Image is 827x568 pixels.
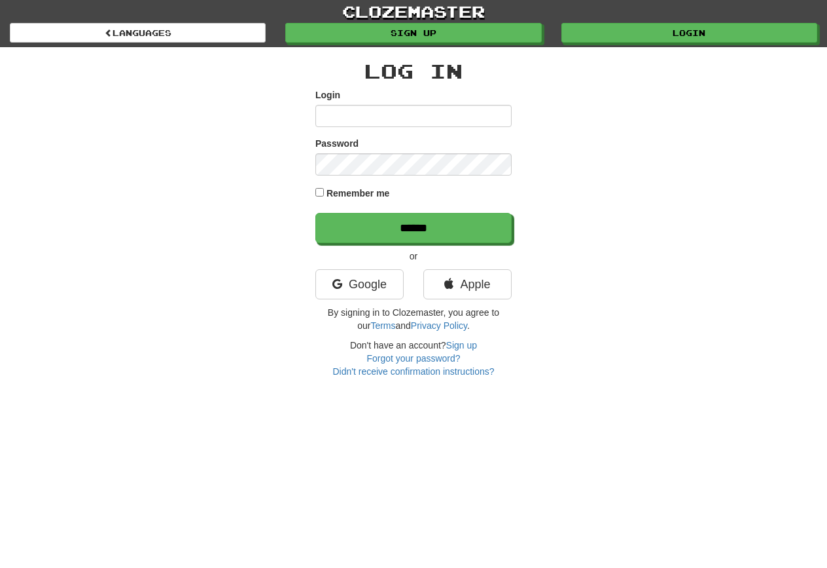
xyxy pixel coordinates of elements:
[315,306,512,332] p: By signing in to Clozemaster, you agree to our and .
[326,187,390,200] label: Remember me
[315,250,512,263] p: or
[423,269,512,299] a: Apple
[10,23,266,43] a: Languages
[285,23,541,43] a: Sign up
[561,23,817,43] a: Login
[411,320,467,331] a: Privacy Policy
[315,60,512,82] h2: Log In
[315,88,340,102] label: Login
[446,340,477,350] a: Sign up
[366,353,460,364] a: Forgot your password?
[315,137,359,150] label: Password
[315,339,512,378] div: Don't have an account?
[370,320,395,331] a: Terms
[315,269,404,299] a: Google
[332,366,494,377] a: Didn't receive confirmation instructions?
